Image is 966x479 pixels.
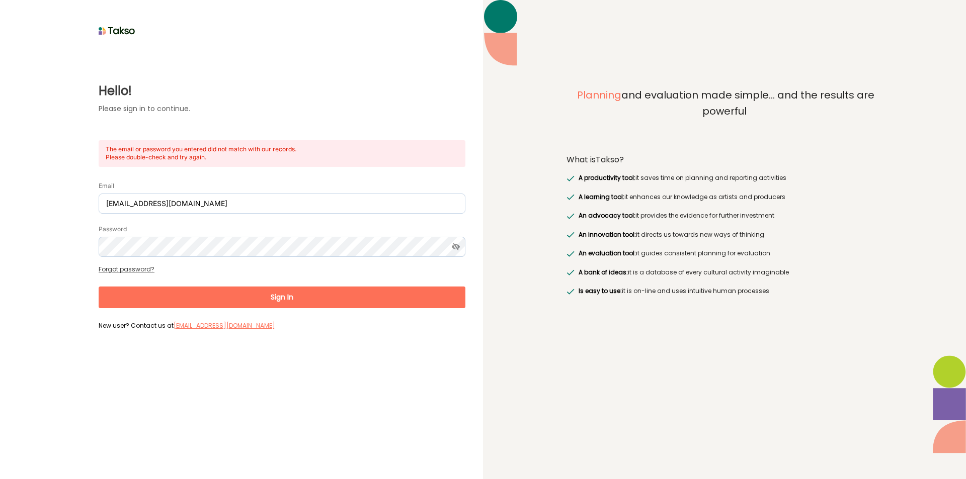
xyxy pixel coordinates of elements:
[577,88,621,102] span: Planning
[99,286,465,308] button: Sign In
[576,286,769,296] label: it is on-line and uses intuitive human processes
[99,104,465,114] label: Please sign in to continue.
[596,154,624,165] span: Takso?
[579,286,622,295] span: Is easy to use:
[567,213,575,219] img: greenRight
[576,211,774,221] label: it provides the evidence for further investment
[576,248,770,258] label: it guides consistent planning for evaluation
[99,182,114,190] label: Email
[99,23,135,38] img: taksoLoginLogo
[576,267,788,277] label: it is a database of every cultural activity imaginable
[579,173,635,182] span: A productivity tool:
[174,321,275,330] a: [EMAIL_ADDRESS][DOMAIN_NAME]
[567,269,575,275] img: greenRight
[567,87,882,142] label: and evaluation made simple... and the results are powerful
[576,230,764,240] label: it directs us towards new ways of thinking
[567,194,575,200] img: greenRight
[567,175,575,181] img: greenRight
[579,268,628,276] span: A bank of ideas:
[567,251,575,257] img: greenRight
[99,225,127,233] label: Password
[567,155,624,165] label: What is
[99,194,465,214] input: Email
[576,192,785,202] label: it enhances our knowledge as artists and producers
[579,230,636,239] span: An innovation tool:
[579,193,624,201] span: A learning tool:
[99,265,154,273] a: Forgot password?
[106,145,316,161] label: The email or password you entered did not match with our records. Please double-check and try again.
[174,321,275,331] label: [EMAIL_ADDRESS][DOMAIN_NAME]
[99,82,465,100] label: Hello!
[576,173,786,183] label: it saves time on planning and reporting activities
[579,249,636,257] span: An evaluation tool:
[99,321,465,330] label: New user? Contact us at
[567,232,575,238] img: greenRight
[579,211,635,220] span: An advocacy tool:
[567,289,575,295] img: greenRight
